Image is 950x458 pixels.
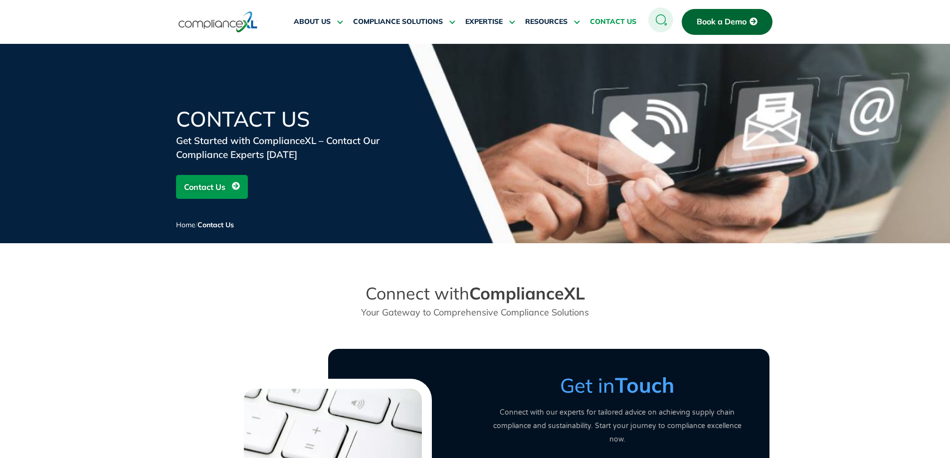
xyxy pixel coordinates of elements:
[184,177,225,196] span: Contact Us
[294,17,331,26] span: ABOUT US
[353,10,455,34] a: COMPLIANCE SOLUTIONS
[329,283,622,304] h2: Connect with
[697,17,747,26] span: Book a Demo
[176,109,415,130] h1: Contact Us
[465,10,515,34] a: EXPERTISE
[176,175,248,199] a: Contact Us
[465,17,503,26] span: EXPERTISE
[615,372,674,398] strong: Touch
[590,10,636,34] a: CONTACT US
[176,220,195,229] a: Home
[682,9,772,35] a: Book a Demo
[176,134,415,161] div: Get Started with ComplianceXL – Contact Our Compliance Experts [DATE]
[469,283,585,304] strong: ComplianceXL
[485,373,750,398] h3: Get in
[294,10,343,34] a: ABOUT US
[485,406,750,446] p: Connect with our experts for tailored advice on achieving supply chain compliance and sustainabil...
[525,17,568,26] span: RESOURCES
[329,305,622,319] p: Your Gateway to Comprehensive Compliance Solutions
[353,17,443,26] span: COMPLIANCE SOLUTIONS
[197,220,234,229] span: Contact Us
[179,10,258,33] img: logo-one.svg
[590,17,636,26] span: CONTACT US
[176,220,234,229] span: /
[525,10,580,34] a: RESOURCES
